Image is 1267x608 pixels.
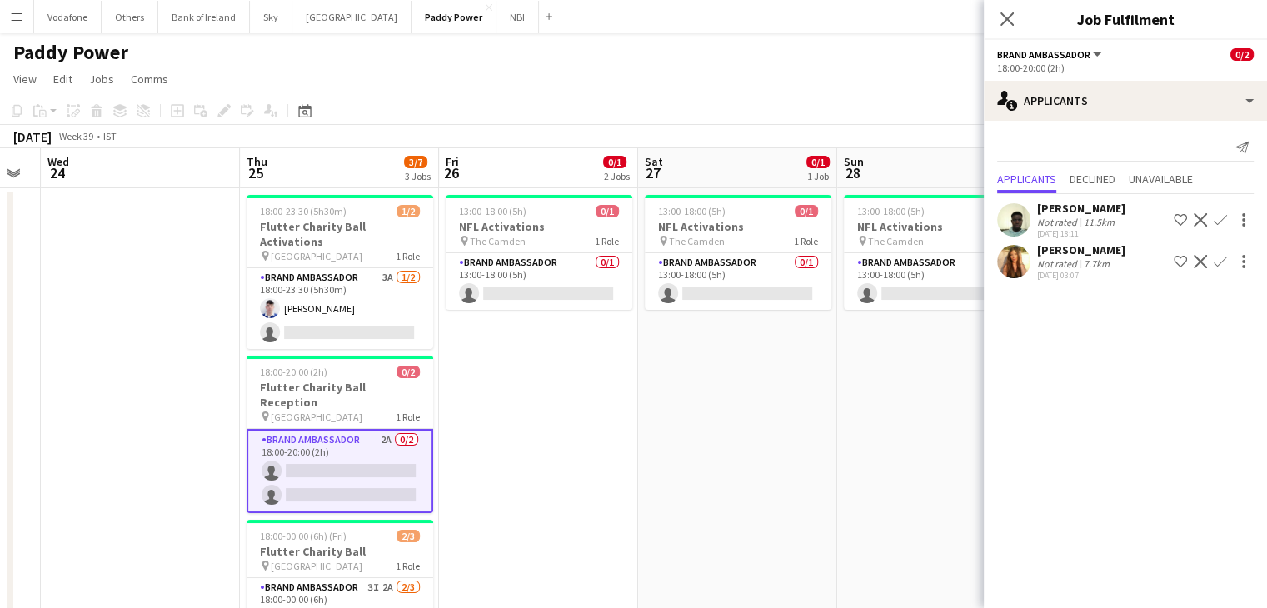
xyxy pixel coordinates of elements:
[405,170,431,182] div: 3 Jobs
[1037,228,1125,239] div: [DATE] 18:11
[844,154,864,169] span: Sun
[7,68,43,90] a: View
[247,429,433,513] app-card-role: Brand Ambassador2A0/218:00-20:00 (2h)
[247,219,433,249] h3: Flutter Charity Ball Activations
[496,1,539,33] button: NBI
[645,253,831,310] app-card-role: Brand Ambassador0/113:00-18:00 (5h)
[844,219,1030,234] h3: NFL Activations
[131,72,168,87] span: Comms
[1129,173,1193,185] span: Unavailable
[247,154,267,169] span: Thu
[1230,48,1254,61] span: 0/2
[1037,242,1125,257] div: [PERSON_NAME]
[1080,257,1113,270] div: 7.7km
[868,235,924,247] span: The Camden
[984,8,1267,30] h3: Job Fulfilment
[1070,173,1115,185] span: Declined
[53,72,72,87] span: Edit
[446,154,459,169] span: Fri
[34,1,102,33] button: Vodafone
[459,205,526,217] span: 13:00-18:00 (5h)
[13,128,52,145] div: [DATE]
[271,560,362,572] span: [GEOGRAPHIC_DATA]
[397,530,420,542] span: 2/3
[247,544,433,559] h3: Flutter Charity Ball
[997,48,1104,61] button: Brand Ambassador
[124,68,175,90] a: Comms
[271,250,362,262] span: [GEOGRAPHIC_DATA]
[103,130,117,142] div: IST
[844,253,1030,310] app-card-role: Brand Ambassador0/113:00-18:00 (5h)
[642,163,663,182] span: 27
[404,156,427,168] span: 3/7
[997,48,1090,61] span: Brand Ambassador
[271,411,362,423] span: [GEOGRAPHIC_DATA]
[446,219,632,234] h3: NFL Activations
[247,195,433,349] app-job-card: 18:00-23:30 (5h30m)1/2Flutter Charity Ball Activations [GEOGRAPHIC_DATA]1 RoleBrand Ambassador3A1...
[396,411,420,423] span: 1 Role
[1037,257,1080,270] div: Not rated
[984,81,1267,121] div: Applicants
[396,560,420,572] span: 1 Role
[82,68,121,90] a: Jobs
[260,530,347,542] span: 18:00-00:00 (6h) (Fri)
[13,40,128,65] h1: Paddy Power
[250,1,292,33] button: Sky
[47,68,79,90] a: Edit
[396,250,420,262] span: 1 Role
[841,163,864,182] span: 28
[412,1,496,33] button: Paddy Power
[47,154,69,169] span: Wed
[844,195,1030,310] app-job-card: 13:00-18:00 (5h)0/1NFL Activations The Camden1 RoleBrand Ambassador0/113:00-18:00 (5h)
[645,195,831,310] app-job-card: 13:00-18:00 (5h)0/1NFL Activations The Camden1 RoleBrand Ambassador0/113:00-18:00 (5h)
[595,235,619,247] span: 1 Role
[397,366,420,378] span: 0/2
[807,170,829,182] div: 1 Job
[446,195,632,310] app-job-card: 13:00-18:00 (5h)0/1NFL Activations The Camden1 RoleBrand Ambassador0/113:00-18:00 (5h)
[1037,216,1080,228] div: Not rated
[1037,270,1125,281] div: [DATE] 03:07
[247,380,433,410] h3: Flutter Charity Ball Reception
[603,156,626,168] span: 0/1
[645,219,831,234] h3: NFL Activations
[13,72,37,87] span: View
[292,1,412,33] button: [GEOGRAPHIC_DATA]
[658,205,726,217] span: 13:00-18:00 (5h)
[794,235,818,247] span: 1 Role
[645,154,663,169] span: Sat
[1037,201,1125,216] div: [PERSON_NAME]
[244,163,267,182] span: 25
[102,1,158,33] button: Others
[247,268,433,349] app-card-role: Brand Ambassador3A1/218:00-23:30 (5h30m)[PERSON_NAME]
[89,72,114,87] span: Jobs
[247,356,433,513] app-job-card: 18:00-20:00 (2h)0/2Flutter Charity Ball Reception [GEOGRAPHIC_DATA]1 RoleBrand Ambassador2A0/218:...
[669,235,725,247] span: The Camden
[260,366,327,378] span: 18:00-20:00 (2h)
[397,205,420,217] span: 1/2
[443,163,459,182] span: 26
[857,205,925,217] span: 13:00-18:00 (5h)
[260,205,347,217] span: 18:00-23:30 (5h30m)
[795,205,818,217] span: 0/1
[55,130,97,142] span: Week 39
[45,163,69,182] span: 24
[596,205,619,217] span: 0/1
[158,1,250,33] button: Bank of Ireland
[470,235,526,247] span: The Camden
[997,173,1056,185] span: Applicants
[604,170,630,182] div: 2 Jobs
[1080,216,1118,228] div: 11.5km
[446,253,632,310] app-card-role: Brand Ambassador0/113:00-18:00 (5h)
[806,156,830,168] span: 0/1
[997,62,1254,74] div: 18:00-20:00 (2h)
